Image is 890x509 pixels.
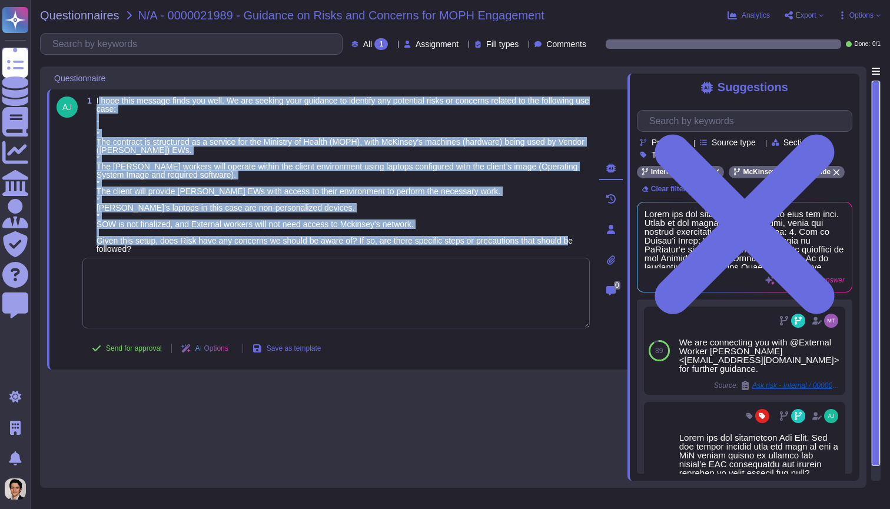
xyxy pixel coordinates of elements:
span: AI Options [195,345,228,352]
span: 89 [655,347,663,354]
div: We are connecting you with @External Worker [PERSON_NAME] <[EMAIL_ADDRESS][DOMAIN_NAME]> for furt... [679,338,841,373]
span: I hope this message finds you well. We are seeking your guidance to identify any potential risks ... [97,96,589,254]
span: Save as template [267,345,321,352]
span: Ask risk - Internal / 0000019172 - Do we need an ISA for [PERSON_NAME] [752,382,841,389]
img: user [57,97,78,118]
span: Send for approval [106,345,162,352]
span: Done: [854,41,870,47]
span: Options [849,12,874,19]
span: Analytics [742,12,770,19]
img: user [5,478,26,500]
span: 1 [82,97,92,105]
span: N/A - 0000021989 - Guidance on Risks and Concerns for MOPH Engagement [138,9,544,21]
button: user [2,476,34,502]
button: Send for approval [82,337,171,360]
button: Analytics [728,11,770,20]
input: Search by keywords [643,111,852,131]
span: 0 / 1 [872,41,881,47]
span: Export [796,12,816,19]
span: Fill types [486,40,519,48]
button: Save as template [243,337,331,360]
span: Questionnaires [40,9,119,21]
div: 1 [374,38,388,50]
span: 0 [614,281,620,290]
span: Source: [714,381,841,390]
span: All [363,40,373,48]
input: Search by keywords [47,34,342,54]
span: Assignment [416,40,459,48]
span: Comments [546,40,586,48]
img: user [824,409,838,423]
img: user [824,314,838,328]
